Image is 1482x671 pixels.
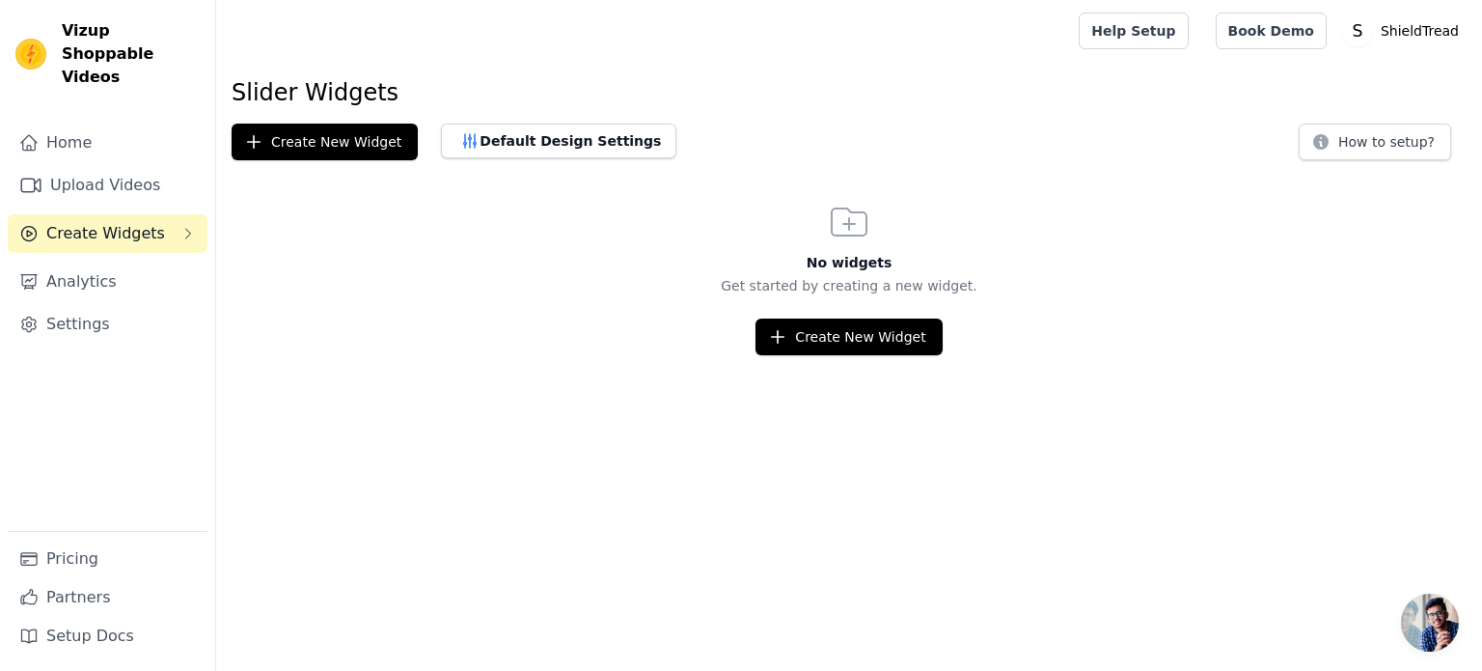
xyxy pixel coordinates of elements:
[1216,13,1327,49] a: Book Demo
[46,222,165,245] span: Create Widgets
[1373,14,1467,48] p: ShieldTread
[1299,124,1451,160] button: How to setup?
[441,124,676,158] button: Default Design Settings
[1079,13,1188,49] a: Help Setup
[232,124,418,160] button: Create New Widget
[1401,594,1459,652] a: Open chat
[62,19,200,89] span: Vizup Shoppable Videos
[1299,137,1451,155] a: How to setup?
[15,39,46,70] img: Vizup
[216,253,1482,272] h3: No widgets
[1342,14,1467,48] button: S ShieldTread
[1352,21,1362,41] text: S
[8,305,207,344] a: Settings
[8,617,207,656] a: Setup Docs
[232,77,1467,108] h1: Slider Widgets
[8,124,207,162] a: Home
[8,166,207,205] a: Upload Videos
[216,276,1482,295] p: Get started by creating a new widget.
[8,540,207,578] a: Pricing
[755,319,942,355] button: Create New Widget
[8,214,207,253] button: Create Widgets
[8,578,207,617] a: Partners
[8,263,207,301] a: Analytics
